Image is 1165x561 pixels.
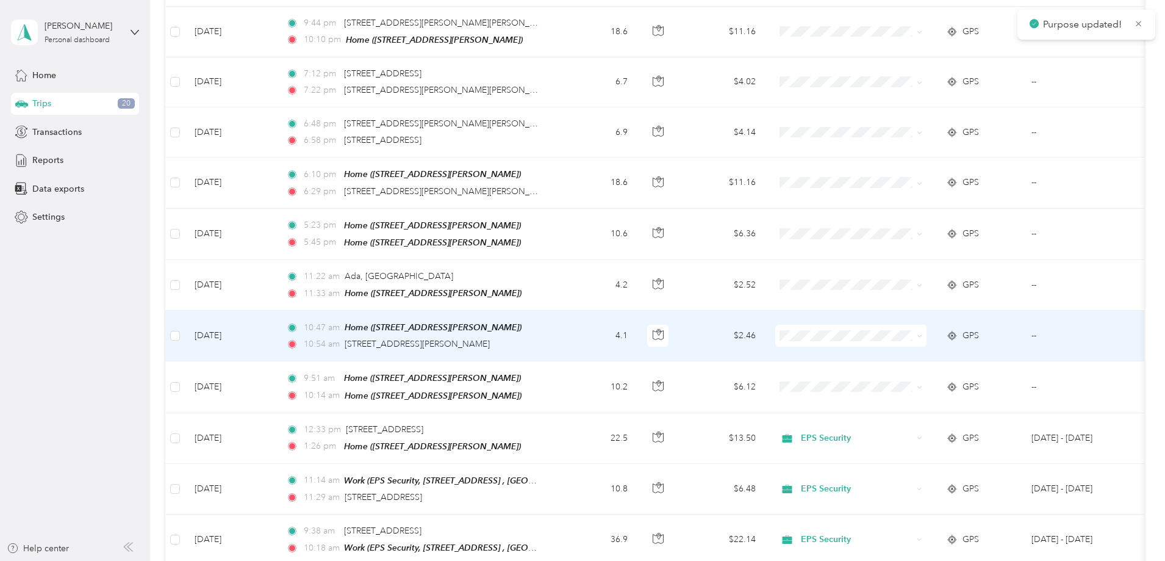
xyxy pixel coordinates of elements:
[304,270,340,283] span: 11:22 am
[185,107,276,157] td: [DATE]
[304,117,339,131] span: 6:48 pm
[345,391,522,400] span: Home ([STREET_ADDRESS][PERSON_NAME])
[304,491,340,504] span: 11:29 am
[1022,413,1133,464] td: Aug 1 - 31, 2025
[304,338,340,351] span: 10:54 am
[118,98,135,109] span: 20
[1022,7,1133,57] td: --
[680,57,765,107] td: $4.02
[801,432,912,445] span: EPS Security
[344,476,686,486] span: Work (EPS Security, [STREET_ADDRESS] , [GEOGRAPHIC_DATA], [GEOGRAPHIC_DATA])
[1022,157,1133,208] td: --
[32,97,51,110] span: Trips
[962,25,979,38] span: GPS
[1022,260,1133,311] td: --
[32,211,65,223] span: Settings
[344,186,557,197] span: [STREET_ADDRESS][PERSON_NAME][PERSON_NAME]
[962,329,979,342] span: GPS
[185,157,276,208] td: [DATE]
[962,380,979,394] span: GPS
[1022,107,1133,157] td: --
[304,185,339,198] span: 6:29 pm
[185,413,276,464] td: [DATE]
[32,154,63,167] span: Reports
[962,482,979,496] span: GPS
[1097,493,1165,561] iframe: Everlance-gr Chat Button Frame
[557,57,637,107] td: 6.7
[680,107,765,157] td: $4.14
[344,220,521,230] span: Home ([STREET_ADDRESS][PERSON_NAME])
[962,533,979,546] span: GPS
[185,464,276,515] td: [DATE]
[1022,311,1133,361] td: --
[45,20,121,32] div: [PERSON_NAME]
[345,322,522,332] span: Home ([STREET_ADDRESS][PERSON_NAME])
[557,107,637,157] td: 6.9
[344,237,521,247] span: Home ([STREET_ADDRESS][PERSON_NAME])
[304,67,339,81] span: 7:12 pm
[7,542,69,555] button: Help center
[680,311,765,361] td: $2.46
[680,464,765,515] td: $6.48
[557,260,637,311] td: 4.2
[962,75,979,89] span: GPS
[185,311,276,361] td: [DATE]
[557,361,637,413] td: 10.2
[344,18,557,28] span: [STREET_ADDRESS][PERSON_NAME][PERSON_NAME]
[32,126,82,139] span: Transactions
[45,37,110,44] div: Personal dashboard
[557,413,637,464] td: 22.5
[304,321,340,335] span: 10:47 am
[304,134,339,147] span: 6:58 pm
[344,85,557,95] span: [STREET_ADDRESS][PERSON_NAME][PERSON_NAME]
[304,287,340,300] span: 11:33 am
[32,69,56,82] span: Home
[680,260,765,311] td: $2.52
[345,492,422,502] span: [STREET_ADDRESS]
[185,57,276,107] td: [DATE]
[185,7,276,57] td: [DATE]
[304,372,339,385] span: 9:51 am
[185,260,276,311] td: [DATE]
[962,227,979,241] span: GPS
[304,168,339,181] span: 6:10 pm
[304,16,339,30] span: 9:44 pm
[801,482,912,496] span: EPS Security
[680,209,765,260] td: $6.36
[344,68,421,79] span: [STREET_ADDRESS]
[1022,361,1133,413] td: --
[304,389,340,402] span: 10:14 am
[962,176,979,189] span: GPS
[32,183,84,195] span: Data exports
[304,474,339,487] span: 11:14 am
[962,278,979,292] span: GPS
[185,361,276,413] td: [DATE]
[557,464,637,515] td: 10.8
[345,339,490,349] span: [STREET_ADDRESS][PERSON_NAME]
[1022,464,1133,515] td: Aug 1 - 31, 2025
[304,440,339,453] span: 1:26 pm
[1022,209,1133,260] td: --
[304,541,339,555] span: 10:18 am
[680,7,765,57] td: $11.16
[680,413,765,464] td: $13.50
[304,423,341,436] span: 12:33 pm
[345,271,453,281] span: Ada, [GEOGRAPHIC_DATA]
[185,209,276,260] td: [DATE]
[346,35,523,45] span: Home ([STREET_ADDRESS][PERSON_NAME])
[344,543,686,553] span: Work (EPS Security, [STREET_ADDRESS] , [GEOGRAPHIC_DATA], [GEOGRAPHIC_DATA])
[346,424,423,435] span: [STREET_ADDRESS]
[1022,57,1133,107] td: --
[344,373,521,383] span: Home ([STREET_ADDRESS][PERSON_NAME])
[962,432,979,445] span: GPS
[962,126,979,139] span: GPS
[344,118,557,129] span: [STREET_ADDRESS][PERSON_NAME][PERSON_NAME]
[344,135,421,145] span: [STREET_ADDRESS]
[344,169,521,179] span: Home ([STREET_ADDRESS][PERSON_NAME])
[304,524,339,538] span: 9:38 am
[801,533,912,546] span: EPS Security
[304,33,341,46] span: 10:10 pm
[304,236,339,249] span: 5:45 pm
[557,157,637,208] td: 18.6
